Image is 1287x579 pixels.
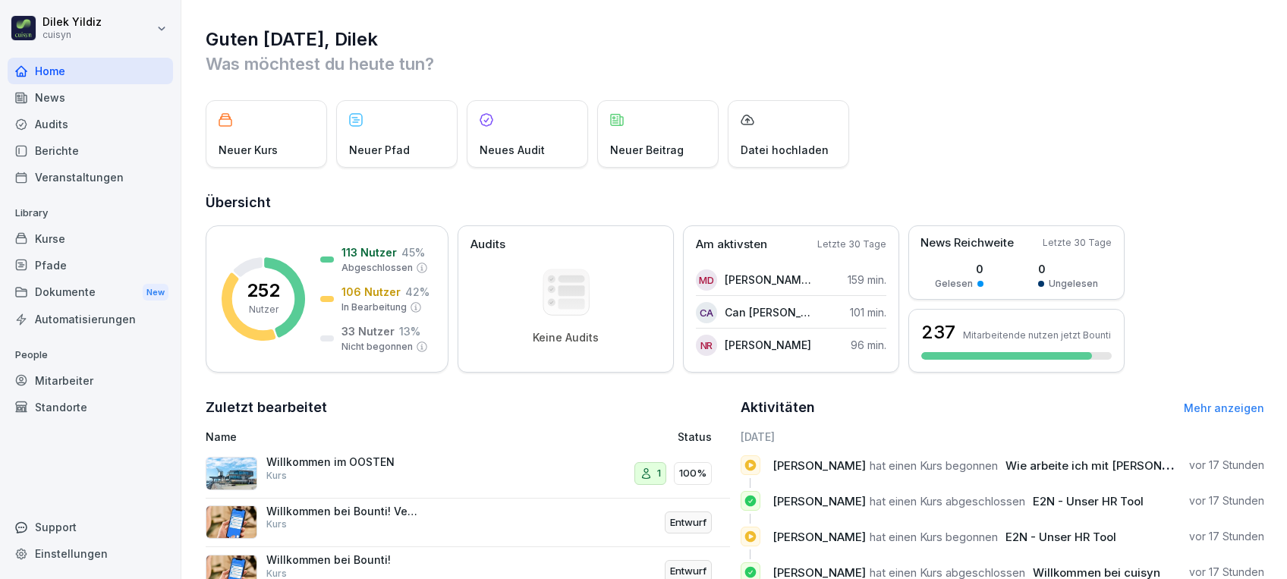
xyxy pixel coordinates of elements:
[206,27,1264,52] h1: Guten [DATE], Dilek
[1043,236,1112,250] p: Letzte 30 Tage
[1189,458,1264,473] p: vor 17 Stunden
[1189,529,1264,544] p: vor 17 Stunden
[206,505,257,539] img: clmcxro13oho52ealz0w3cpa.png
[42,30,102,40] p: cuisyn
[8,164,173,190] a: Veranstaltungen
[678,429,712,445] p: Status
[206,397,730,418] h2: Zuletzt bearbeitet
[610,142,684,158] p: Neuer Beitrag
[657,466,661,481] p: 1
[741,429,1265,445] h6: [DATE]
[266,455,418,469] p: Willkommen im OOSTEN
[1049,277,1098,291] p: Ungelesen
[8,58,173,84] a: Home
[206,192,1264,213] h2: Übersicht
[8,111,173,137] a: Audits
[247,282,280,300] p: 252
[921,319,955,345] h3: 237
[206,449,730,499] a: Willkommen im OOSTENKurs1100%
[1038,261,1098,277] p: 0
[696,335,717,356] div: NR
[341,284,401,300] p: 106 Nutzer
[741,142,829,158] p: Datei hochladen
[249,303,278,316] p: Nutzer
[480,142,545,158] p: Neues Audit
[341,244,397,260] p: 113 Nutzer
[1005,458,1211,473] span: Wie arbeite ich mit [PERSON_NAME]?
[935,261,983,277] p: 0
[725,304,812,320] p: Can [PERSON_NAME]
[533,331,599,345] p: Keine Audits
[963,329,1111,341] p: Mitarbeitende nutzen jetzt Bounti
[679,466,706,481] p: 100%
[1184,401,1264,414] a: Mehr anzeigen
[341,323,395,339] p: 33 Nutzer
[773,458,866,473] span: [PERSON_NAME]
[266,505,418,518] p: Willkommen bei Bounti! Version HV / Oosten
[206,499,730,548] a: Willkommen bei Bounti! Version HV / OostenKursEntwurf
[725,337,811,353] p: [PERSON_NAME]
[266,469,287,483] p: Kurs
[8,306,173,332] a: Automatisierungen
[8,367,173,394] a: Mitarbeiter
[935,277,973,291] p: Gelesen
[206,457,257,490] img: ix1ykoc2zihs2snthutkekki.png
[817,238,886,251] p: Letzte 30 Tage
[206,52,1264,76] p: Was möchtest du heute tun?
[870,530,998,544] span: hat einen Kurs begonnen
[773,530,866,544] span: [PERSON_NAME]
[920,234,1014,252] p: News Reichweite
[405,284,430,300] p: 42 %
[696,269,717,291] div: MD
[8,540,173,567] a: Einstellungen
[1033,494,1144,508] span: E2N - Unser HR Tool
[349,142,410,158] p: Neuer Pfad
[870,494,1025,508] span: hat einen Kurs abgeschlossen
[8,394,173,420] a: Standorte
[848,272,886,288] p: 159 min.
[42,16,102,29] p: Dilek Yildiz
[143,284,168,301] div: New
[401,244,425,260] p: 45 %
[741,397,815,418] h2: Aktivitäten
[8,252,173,278] a: Pfade
[670,564,706,579] p: Entwurf
[8,84,173,111] a: News
[8,225,173,252] a: Kurse
[8,514,173,540] div: Support
[399,323,420,339] p: 13 %
[851,337,886,353] p: 96 min.
[773,494,866,508] span: [PERSON_NAME]
[8,137,173,164] a: Berichte
[206,429,530,445] p: Name
[8,343,173,367] p: People
[8,278,173,307] div: Dokumente
[266,518,287,531] p: Kurs
[470,236,505,253] p: Audits
[696,302,717,323] div: CA
[1005,530,1116,544] span: E2N - Unser HR Tool
[696,236,767,253] p: Am aktivsten
[341,301,407,314] p: In Bearbeitung
[219,142,278,158] p: Neuer Kurs
[341,340,413,354] p: Nicht begonnen
[1189,493,1264,508] p: vor 17 Stunden
[850,304,886,320] p: 101 min.
[8,201,173,225] p: Library
[341,261,413,275] p: Abgeschlossen
[8,278,173,307] a: DokumenteNew
[670,515,706,530] p: Entwurf
[725,272,812,288] p: [PERSON_NAME] Djoumessi
[266,553,418,567] p: Willkommen bei Bounti!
